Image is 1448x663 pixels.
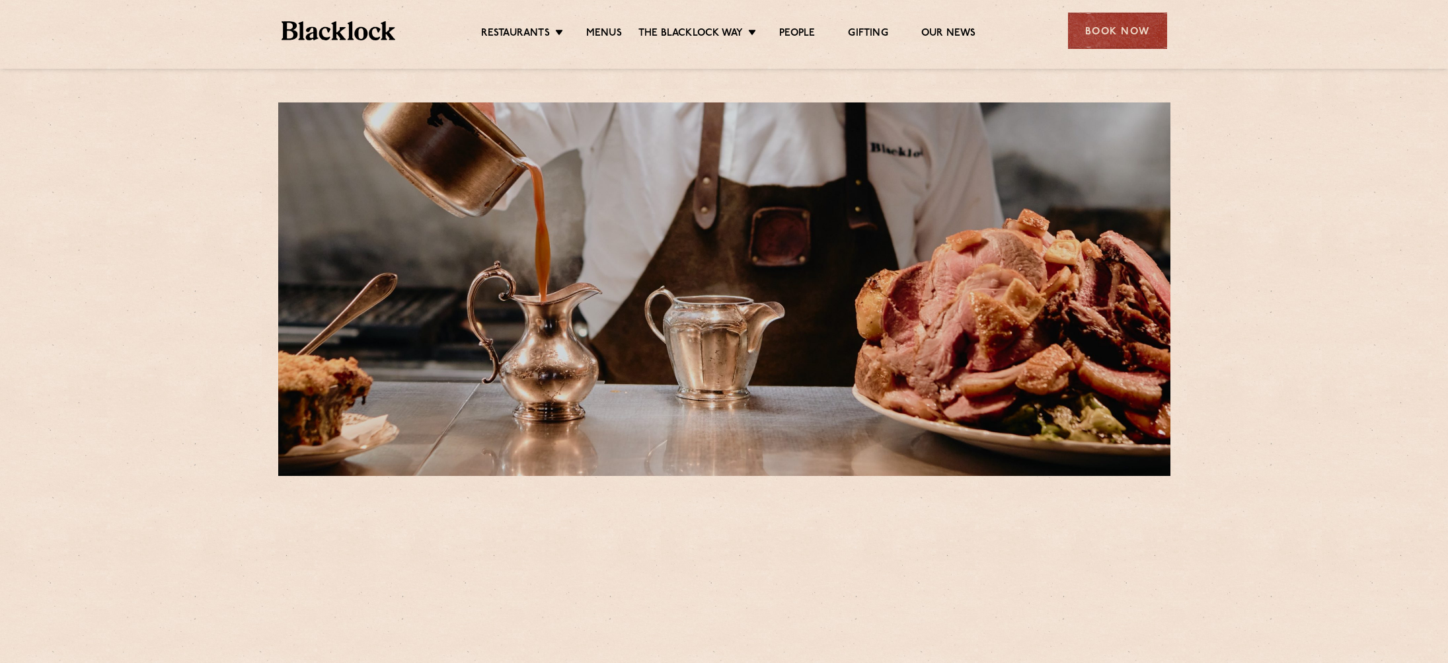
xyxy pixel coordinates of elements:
img: BL_Textured_Logo-footer-cropped.svg [282,21,396,40]
div: Book Now [1068,13,1167,49]
a: Our News [921,27,976,42]
a: Gifting [848,27,888,42]
a: The Blacklock Way [638,27,743,42]
a: People [779,27,815,42]
a: Restaurants [481,27,550,42]
a: Menus [586,27,622,42]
